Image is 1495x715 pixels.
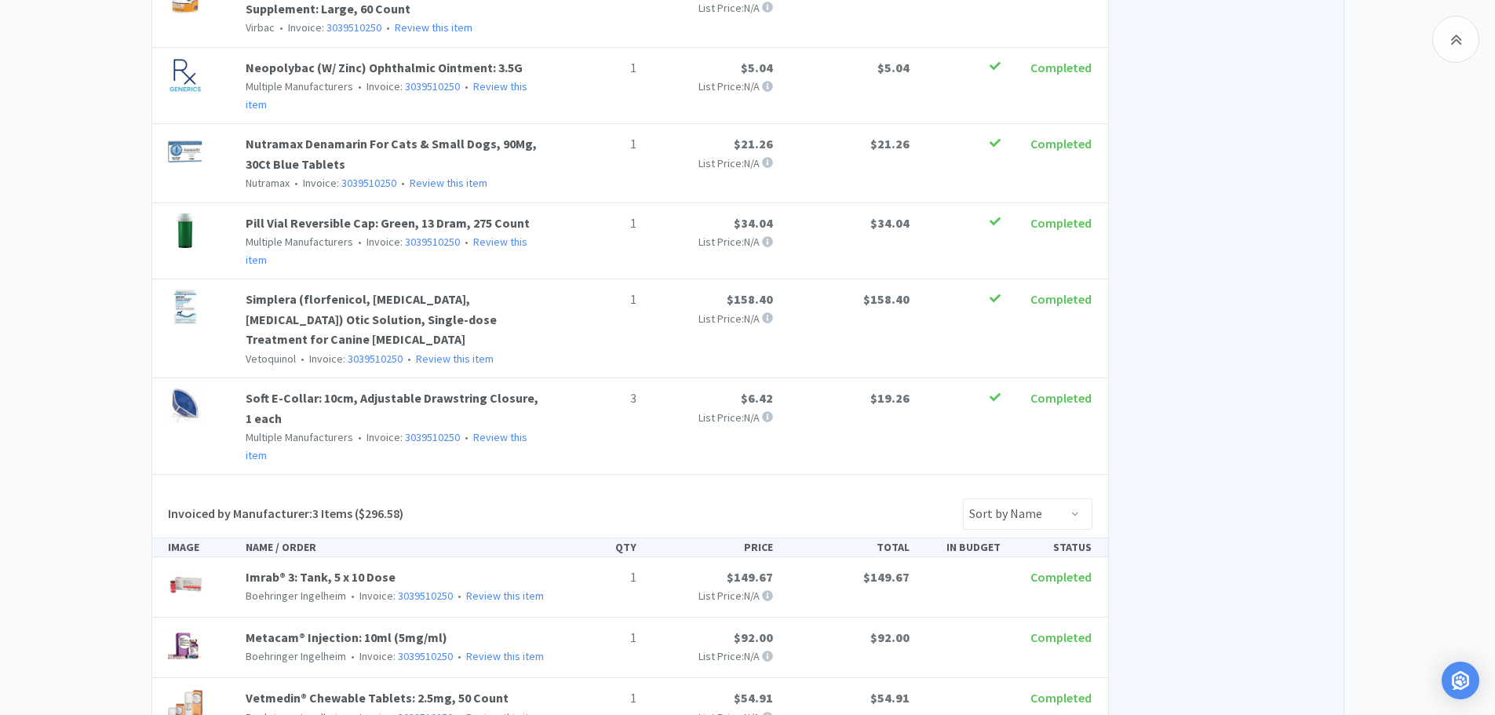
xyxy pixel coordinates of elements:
span: Nutramax [246,176,290,190]
div: PRICE [643,538,779,556]
span: $158.40 [727,291,773,307]
img: 9c6d7b871b6b41ac9c6a1145a6828a4a_575433.jpeg [168,58,202,93]
span: Boehringer Ingelheim [246,649,346,663]
span: $34.04 [870,215,910,231]
a: Review this item [395,20,472,35]
p: 1 [558,58,636,78]
div: IMAGE [162,538,240,556]
span: Invoice: [346,649,453,663]
span: • [405,352,414,366]
a: Neopolybac (W/ Zinc) Ophthalmic Ointment: 3.5G [246,60,523,75]
span: Virbac [246,20,275,35]
span: $34.04 [734,215,773,231]
p: List Price: N/A [649,648,773,665]
span: $5.04 [877,60,910,75]
span: $21.26 [870,136,910,151]
span: • [356,235,364,249]
span: Completed [1030,215,1092,231]
a: Review this item [246,235,527,266]
span: Invoice: [346,589,453,603]
p: List Price: N/A [649,233,773,250]
span: Invoice: [353,430,460,444]
span: • [399,176,407,190]
a: 3039510250 [398,649,453,663]
span: $21.26 [734,136,773,151]
a: Review this item [466,649,544,663]
a: Review this item [246,430,527,461]
p: List Price: N/A [649,155,773,172]
p: 1 [558,290,636,310]
span: • [348,589,357,603]
span: Multiple Manufacturers [246,235,353,249]
a: Pill Vial Reversible Cap: Green, 13 Dram, 275 Count [246,215,530,231]
span: Completed [1030,629,1092,645]
p: List Price: N/A [649,409,773,426]
span: Completed [1030,390,1092,406]
span: $149.67 [727,569,773,585]
span: • [455,649,464,663]
a: Nutramax Denamarin For Cats & Small Dogs, 90Mg, 30Ct Blue Tablets [246,136,537,172]
div: IN BUDGET [916,538,1007,556]
span: • [462,79,471,93]
span: • [356,79,364,93]
span: • [455,589,464,603]
span: $5.04 [741,60,773,75]
span: Vetoquinol [246,352,296,366]
a: 3039510250 [326,20,381,35]
span: $19.26 [870,390,910,406]
span: • [462,430,471,444]
span: • [384,20,392,35]
p: List Price: N/A [649,78,773,95]
a: 3039510250 [341,176,396,190]
div: QTY [552,538,643,556]
span: $92.00 [734,629,773,645]
span: • [348,649,357,663]
span: • [356,430,364,444]
span: Completed [1030,569,1092,585]
p: 1 [558,213,636,234]
span: Completed [1030,60,1092,75]
span: $149.67 [863,569,910,585]
img: 93f67b538c5f4e8e8000941de94f8a8d_328669.jpeg [168,389,202,423]
a: 3039510250 [405,235,460,249]
span: • [298,352,307,366]
a: Review this item [416,352,494,366]
img: 28e576de949541f3aa220b2e49ff697c_288179.jpeg [168,628,202,662]
span: Invoice: [290,176,396,190]
a: 3039510250 [348,352,403,366]
a: Simplera (florfenicol, [MEDICAL_DATA], [MEDICAL_DATA]) Otic Solution, Single-dose Treatment for C... [246,291,497,347]
span: Completed [1030,291,1092,307]
div: NAME / ORDER [239,538,552,556]
h5: Invoiced by Manufacturer: ($296.58) [168,504,403,524]
span: $6.42 [741,390,773,406]
span: Completed [1030,136,1092,151]
div: TOTAL [779,538,916,556]
span: Multiple Manufacturers [246,79,353,93]
a: Review this item [246,79,527,111]
p: 3 [558,389,636,409]
span: $92.00 [870,629,910,645]
p: 1 [558,567,636,588]
span: Invoice: [296,352,403,366]
a: Review this item [410,176,487,190]
a: 3039510250 [405,430,460,444]
img: dc0379e839ce4aa9965c84fc7de97960_402360.jpeg [168,213,202,248]
span: Completed [1030,690,1092,706]
a: Soft E-Collar: 10cm, Adjustable Drawstring Closure, 1 each [246,390,538,426]
span: Invoice: [275,20,381,35]
span: $54.91 [870,690,910,706]
a: Vetmedin® Chewable Tablets: 2.5mg, 50 Count [246,690,509,706]
a: 3039510250 [398,589,453,603]
div: Open Intercom Messenger [1442,662,1479,699]
div: STATUS [1007,538,1098,556]
p: List Price: N/A [649,310,773,327]
a: Imrab® 3: Tank, 5 x 10 Dose [246,569,396,585]
p: List Price: N/A [649,587,773,604]
span: Boehringer Ingelheim [246,589,346,603]
span: Multiple Manufacturers [246,430,353,444]
span: • [462,235,471,249]
span: Invoice: [353,235,460,249]
span: 3 Items [312,505,352,521]
img: 8ef0c56a566349ab8adc55d9d616426a_63909.jpeg [168,134,202,169]
a: 3039510250 [405,79,460,93]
